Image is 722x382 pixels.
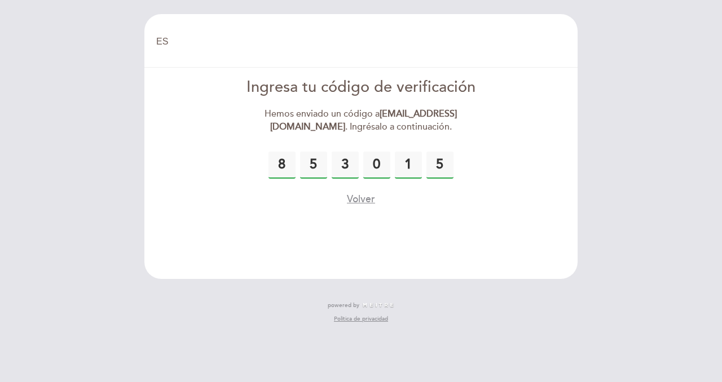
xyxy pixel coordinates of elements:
input: 0 [363,152,390,179]
a: powered by [328,301,394,309]
input: 0 [332,152,359,179]
img: MEITRE [362,303,394,308]
div: Ingresa tu código de verificación [232,77,491,99]
input: 0 [395,152,422,179]
input: 0 [426,152,454,179]
strong: [EMAIL_ADDRESS][DOMAIN_NAME] [270,108,457,132]
input: 0 [268,152,296,179]
a: Política de privacidad [334,315,388,323]
div: Hemos enviado un código a . Ingrésalo a continuación. [232,108,491,134]
input: 0 [300,152,327,179]
button: Volver [347,192,375,206]
span: powered by [328,301,359,309]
